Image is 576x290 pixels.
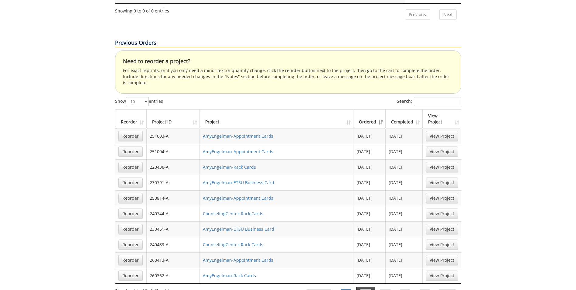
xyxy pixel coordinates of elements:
[439,9,457,20] a: Next
[200,110,353,128] th: Project: activate to sort column ascending
[118,178,143,188] a: Reorder
[203,226,274,232] a: AmyEngelman-ETSU Business Card
[353,144,386,159] td: [DATE]
[386,144,423,159] td: [DATE]
[118,162,143,172] a: Reorder
[118,271,143,281] a: Reorder
[353,206,386,221] td: [DATE]
[386,110,423,128] th: Completed: activate to sort column ascending
[353,190,386,206] td: [DATE]
[123,58,453,64] h4: Need to reorder a project?
[123,67,453,86] p: For exact reprints, or if you only need a minor text or quantity change, click the reorder button...
[203,149,273,154] a: AmyEngelman-Appointment Cards
[426,271,458,281] a: View Project
[426,240,458,250] a: View Project
[353,268,386,283] td: [DATE]
[353,237,386,252] td: [DATE]
[353,221,386,237] td: [DATE]
[386,268,423,283] td: [DATE]
[126,97,149,106] select: Showentries
[147,190,200,206] td: 250814-A
[203,257,273,263] a: AmyEngelman-Appointment Cards
[386,206,423,221] td: [DATE]
[397,97,461,106] label: Search:
[118,224,143,234] a: Reorder
[426,224,458,234] a: View Project
[147,159,200,175] td: 220436-A
[426,193,458,203] a: View Project
[386,221,423,237] td: [DATE]
[147,206,200,221] td: 240744-A
[147,175,200,190] td: 230791-A
[353,110,386,128] th: Ordered: activate to sort column ascending
[426,162,458,172] a: View Project
[118,255,143,265] a: Reorder
[405,9,430,20] a: Previous
[426,147,458,157] a: View Project
[423,110,461,128] th: View Project: activate to sort column ascending
[203,164,256,170] a: AmyEngelman-Rack Cards
[386,159,423,175] td: [DATE]
[118,147,143,157] a: Reorder
[147,252,200,268] td: 260413-A
[426,209,458,219] a: View Project
[203,195,273,201] a: AmyEngelman-Appointment Cards
[118,193,143,203] a: Reorder
[426,178,458,188] a: View Project
[118,240,143,250] a: Reorder
[414,97,461,106] input: Search:
[147,128,200,144] td: 251003-A
[115,39,461,47] p: Previous Orders
[353,159,386,175] td: [DATE]
[203,133,273,139] a: AmyEngelman-Appointment Cards
[147,237,200,252] td: 240489-A
[115,97,163,106] label: Show entries
[147,221,200,237] td: 230451-A
[203,180,274,185] a: AmyEngelman-ETSU Business Card
[203,211,263,216] a: CounselingCenter-Rack Cards
[147,144,200,159] td: 251004-A
[203,242,263,247] a: CounselingCenter-Rack Cards
[203,273,256,278] a: AmyEngelman-Rack Cards
[147,268,200,283] td: 260362-A
[386,128,423,144] td: [DATE]
[115,5,169,14] div: Showing 0 to 0 of 0 entries
[353,175,386,190] td: [DATE]
[386,252,423,268] td: [DATE]
[118,131,143,141] a: Reorder
[426,255,458,265] a: View Project
[115,110,147,128] th: Reorder: activate to sort column ascending
[386,175,423,190] td: [DATE]
[386,237,423,252] td: [DATE]
[118,209,143,219] a: Reorder
[353,128,386,144] td: [DATE]
[147,110,200,128] th: Project ID: activate to sort column ascending
[353,252,386,268] td: [DATE]
[426,131,458,141] a: View Project
[386,190,423,206] td: [DATE]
